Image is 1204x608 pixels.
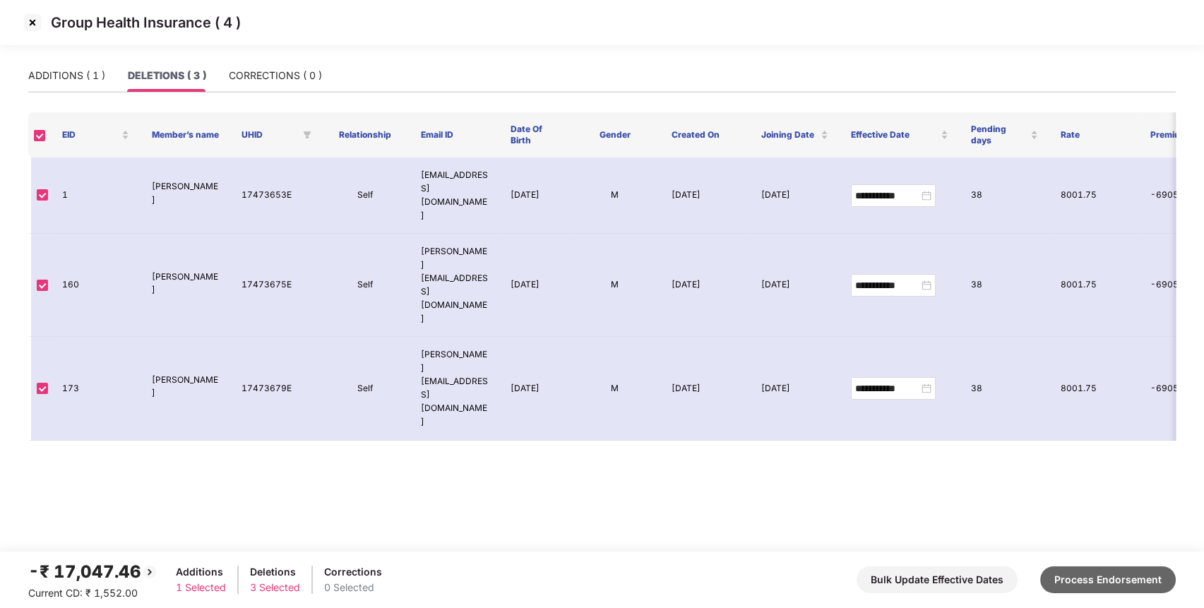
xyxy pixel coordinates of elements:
[324,580,382,595] div: 0 Selected
[1049,337,1139,440] td: 8001.75
[960,112,1049,157] th: Pending days
[250,564,300,580] div: Deletions
[971,124,1027,146] span: Pending days
[176,564,226,580] div: Additions
[660,157,749,234] td: [DATE]
[660,337,749,440] td: [DATE]
[51,112,141,157] th: EID
[152,270,219,297] p: [PERSON_NAME]
[303,131,311,139] span: filter
[230,337,320,440] td: 17473679E
[851,129,938,141] span: Effective Date
[229,68,322,83] div: CORRECTIONS ( 0 )
[857,566,1018,593] button: Bulk Update Effective Dates
[324,564,382,580] div: Corrections
[28,68,105,83] div: ADDITIONS ( 1 )
[176,580,226,595] div: 1 Selected
[1049,112,1139,157] th: Rate
[570,234,660,337] td: M
[570,112,660,157] th: Gender
[960,337,1049,440] td: 38
[960,234,1049,337] td: 38
[51,337,141,440] td: 173
[320,337,410,440] td: Self
[570,157,660,234] td: M
[660,112,749,157] th: Created On
[51,157,141,234] td: 1
[499,234,570,337] td: [DATE]
[152,374,219,400] p: [PERSON_NAME]
[128,68,206,83] div: DELETIONS ( 3 )
[660,234,749,337] td: [DATE]
[499,337,570,440] td: [DATE]
[320,112,410,157] th: Relationship
[152,180,219,207] p: [PERSON_NAME]
[750,234,840,337] td: [DATE]
[51,14,241,31] p: Group Health Insurance ( 4 )
[960,157,1049,234] td: 38
[410,234,499,337] td: [PERSON_NAME][EMAIL_ADDRESS][DOMAIN_NAME]
[840,112,960,157] th: Effective Date
[141,112,230,157] th: Member’s name
[410,337,499,440] td: [PERSON_NAME][EMAIL_ADDRESS][DOMAIN_NAME]
[250,580,300,595] div: 3 Selected
[51,234,141,337] td: 160
[750,337,840,440] td: [DATE]
[21,11,44,34] img: svg+xml;base64,PHN2ZyBpZD0iQ3Jvc3MtMzJ4MzIiIHhtbG5zPSJodHRwOi8vd3d3LnczLm9yZy8yMDAwL3N2ZyIgd2lkdG...
[141,564,158,580] img: svg+xml;base64,PHN2ZyBpZD0iQmFjay0yMHgyMCIgeG1sbnM9Imh0dHA6Ly93d3cudzMub3JnLzIwMDAvc3ZnIiB3aWR0aD...
[28,587,138,599] span: Current CD: ₹ 1,552.00
[230,234,320,337] td: 17473675E
[62,129,119,141] span: EID
[570,337,660,440] td: M
[320,234,410,337] td: Self
[410,112,499,157] th: Email ID
[1040,566,1176,593] button: Process Endorsement
[499,157,570,234] td: [DATE]
[230,157,320,234] td: 17473653E
[1049,157,1139,234] td: 8001.75
[1049,234,1139,337] td: 8001.75
[499,112,570,157] th: Date Of Birth
[300,126,314,143] span: filter
[242,129,297,141] span: UHID
[761,129,818,141] span: Joining Date
[28,559,158,585] div: -₹ 17,047.46
[750,157,840,234] td: [DATE]
[410,157,499,234] td: [EMAIL_ADDRESS][DOMAIN_NAME]
[320,157,410,234] td: Self
[750,112,840,157] th: Joining Date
